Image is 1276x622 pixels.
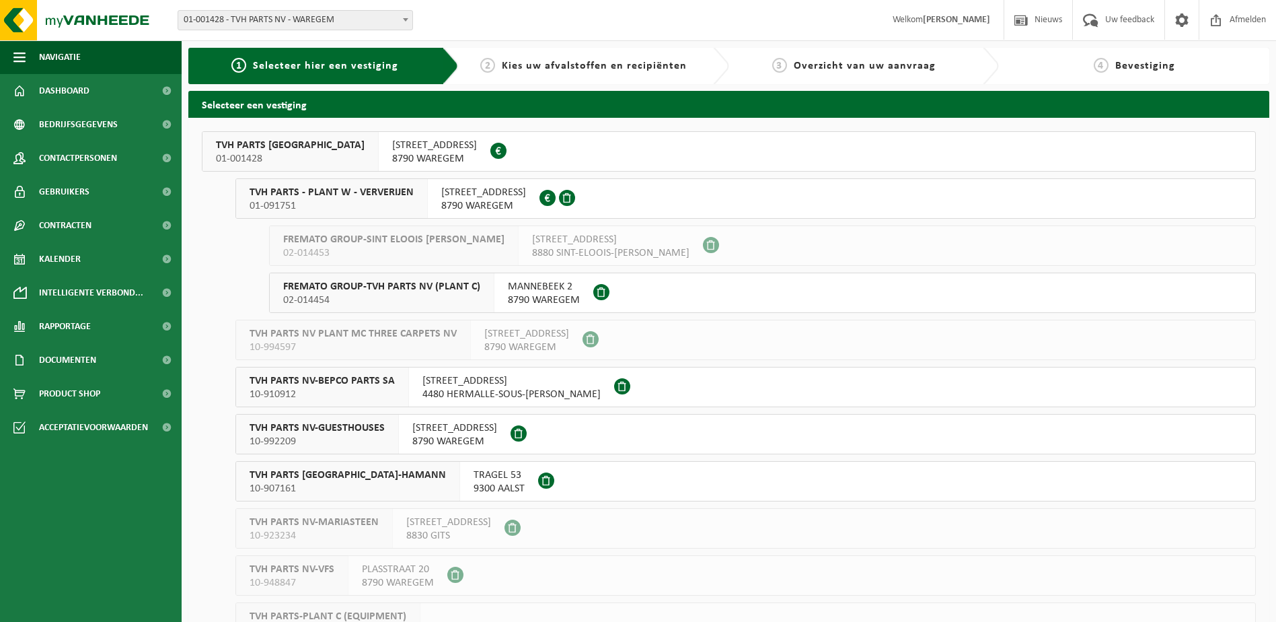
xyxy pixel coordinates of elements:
span: 8790 WAREGEM [508,293,580,307]
span: Gebruikers [39,175,89,209]
span: 2 [480,58,495,73]
span: MANNEBEEK 2 [508,280,580,293]
span: Overzicht van uw aanvraag [794,61,936,71]
button: TVH PARTS [GEOGRAPHIC_DATA] 01-001428 [STREET_ADDRESS]8790 WAREGEM [202,131,1256,172]
span: TVH PARTS - PLANT W - VERVERIJEN [250,186,414,199]
span: 10-907161 [250,482,446,495]
span: [STREET_ADDRESS] [532,233,689,246]
span: Acceptatievoorwaarden [39,411,148,444]
span: 02-014454 [283,293,480,307]
span: TRAGEL 53 [474,469,525,482]
span: 1 [231,58,246,73]
span: 10-992209 [250,435,385,448]
span: 10-923234 [250,529,379,543]
span: Contactpersonen [39,141,117,175]
button: FREMATO GROUP-TVH PARTS NV (PLANT C) 02-014454 MANNEBEEK 28790 WAREGEM [269,273,1256,313]
span: 01-001428 [216,152,365,166]
span: 8790 WAREGEM [412,435,497,448]
span: Kalender [39,242,81,276]
span: 10-948847 [250,576,334,590]
span: 4480 HERMALLE-SOUS-[PERSON_NAME] [422,388,601,401]
span: Kies uw afvalstoffen en recipiënten [502,61,687,71]
span: 4 [1094,58,1109,73]
span: Rapportage [39,310,91,343]
span: TVH PARTS NV-VFS [250,563,334,576]
span: [STREET_ADDRESS] [422,374,601,388]
span: TVH PARTS NV-BEPCO PARTS SA [250,374,395,388]
span: 02-014453 [283,246,504,260]
span: TVH PARTS NV-MARIASTEEN [250,516,379,529]
strong: [PERSON_NAME] [923,15,990,25]
span: [STREET_ADDRESS] [406,516,491,529]
span: Documenten [39,343,96,377]
button: TVH PARTS - PLANT W - VERVERIJEN 01-091751 [STREET_ADDRESS]8790 WAREGEM [235,178,1256,219]
button: TVH PARTS NV-GUESTHOUSES 10-992209 [STREET_ADDRESS]8790 WAREGEM [235,414,1256,454]
span: 8830 GITS [406,529,491,543]
span: Bevestiging [1115,61,1175,71]
span: TVH PARTS [GEOGRAPHIC_DATA] [216,139,365,152]
span: FREMATO GROUP-SINT ELOOIS [PERSON_NAME] [283,233,504,246]
span: [STREET_ADDRESS] [412,421,497,435]
span: Contracten [39,209,91,242]
span: 01-001428 - TVH PARTS NV - WAREGEM [178,11,412,30]
span: Dashboard [39,74,89,108]
span: 3 [772,58,787,73]
span: Intelligente verbond... [39,276,143,310]
span: TVH PARTS NV PLANT MC THREE CARPETS NV [250,327,457,341]
span: FREMATO GROUP-TVH PARTS NV (PLANT C) [283,280,480,293]
span: 8790 WAREGEM [362,576,434,590]
span: [STREET_ADDRESS] [484,327,569,341]
span: TVH PARTS NV-GUESTHOUSES [250,421,385,435]
span: 10-994597 [250,341,457,354]
button: TVH PARTS NV-BEPCO PARTS SA 10-910912 [STREET_ADDRESS]4480 HERMALLE-SOUS-[PERSON_NAME] [235,367,1256,407]
span: [STREET_ADDRESS] [392,139,477,152]
span: Navigatie [39,40,81,74]
span: 01-001428 - TVH PARTS NV - WAREGEM [178,10,413,30]
span: 8790 WAREGEM [484,341,569,354]
span: 10-910912 [250,388,395,401]
span: 8880 SINT-ELOOIS-[PERSON_NAME] [532,246,689,260]
button: TVH PARTS [GEOGRAPHIC_DATA]-HAMANN 10-907161 TRAGEL 539300 AALST [235,461,1256,502]
span: TVH PARTS [GEOGRAPHIC_DATA]-HAMANN [250,469,446,482]
span: 01-091751 [250,199,414,213]
span: Selecteer hier een vestiging [253,61,398,71]
span: Bedrijfsgegevens [39,108,118,141]
span: PLASSTRAAT 20 [362,563,434,576]
span: [STREET_ADDRESS] [441,186,526,199]
h2: Selecteer een vestiging [188,91,1269,117]
span: 9300 AALST [474,482,525,495]
span: 8790 WAREGEM [392,152,477,166]
span: 8790 WAREGEM [441,199,526,213]
span: Product Shop [39,377,100,411]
